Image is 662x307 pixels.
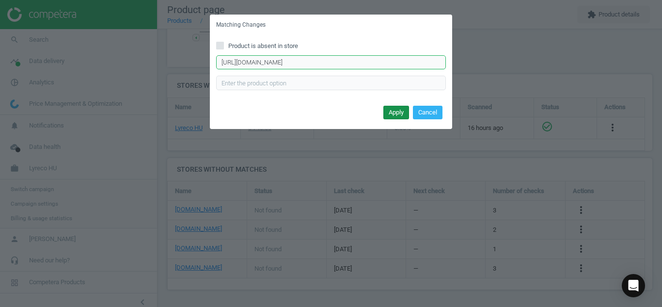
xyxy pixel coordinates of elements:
[226,42,300,50] span: Product is absent in store
[622,274,645,297] div: Open Intercom Messenger
[216,76,446,90] input: Enter the product option
[216,55,446,70] input: Enter correct product URL
[383,106,409,119] button: Apply
[216,21,266,29] h5: Matching Changes
[413,106,442,119] button: Cancel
